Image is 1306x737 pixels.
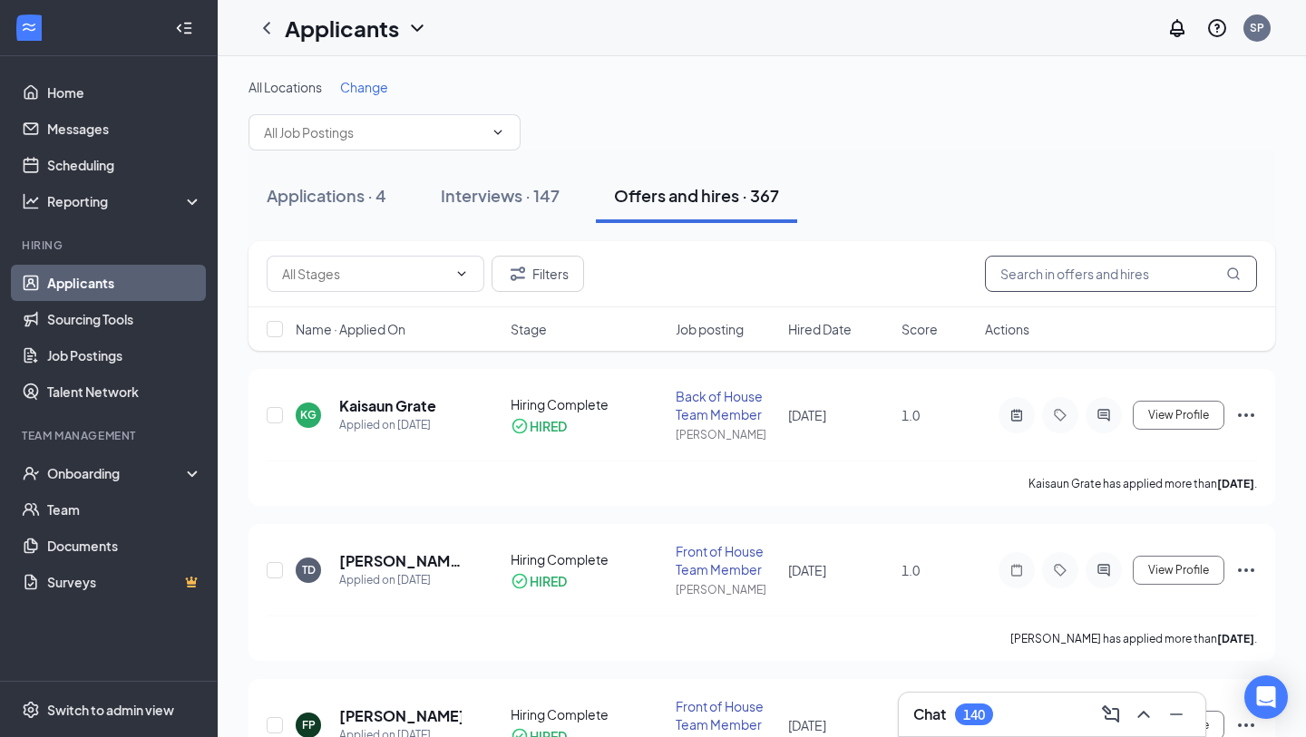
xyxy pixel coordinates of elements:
[788,562,826,578] span: [DATE]
[902,562,920,578] span: 1.0
[1217,477,1254,490] b: [DATE]
[22,192,40,210] svg: Analysis
[47,301,202,337] a: Sourcing Tools
[511,417,529,435] svg: CheckmarkCircle
[788,320,852,338] span: Hired Date
[47,265,202,301] a: Applicants
[47,192,203,210] div: Reporting
[1129,700,1158,729] button: ChevronUp
[530,572,567,590] div: HIRED
[676,582,778,597] div: [PERSON_NAME]
[1049,563,1071,577] svg: Tag
[1166,17,1188,39] svg: Notifications
[1100,703,1122,725] svg: ComposeMessage
[676,387,778,423] div: Back of House Team Member
[530,417,567,435] div: HIRED
[47,464,187,482] div: Onboarding
[267,184,386,207] div: Applications · 4
[22,464,40,482] svg: UserCheck
[47,74,202,111] a: Home
[47,701,174,719] div: Switch to admin view
[1206,17,1228,39] svg: QuestionInfo
[511,550,664,568] div: Hiring Complete
[1235,559,1257,581] svg: Ellipses
[511,705,664,723] div: Hiring Complete
[454,267,469,281] svg: ChevronDown
[985,256,1257,292] input: Search in offers and hires
[507,263,529,285] svg: Filter
[47,147,202,183] a: Scheduling
[676,542,778,578] div: Front of House Team Member
[1093,563,1115,577] svg: ActiveChat
[406,17,428,39] svg: ChevronDown
[1006,563,1028,577] svg: Note
[902,407,920,423] span: 1.0
[1049,408,1071,422] svg: Tag
[1226,267,1241,281] svg: MagnifyingGlass
[676,427,778,442] div: [PERSON_NAME]
[339,706,462,726] h5: [PERSON_NAME]
[282,264,447,284] input: All Stages
[175,19,193,37] svg: Collapse
[1006,408,1028,422] svg: ActiveNote
[249,79,322,95] span: All Locations
[1096,700,1126,729] button: ComposeMessage
[963,707,985,722] div: 140
[340,79,388,95] span: Change
[339,571,462,589] div: Applied on [DATE]
[1165,703,1187,725] svg: Minimize
[1148,409,1209,422] span: View Profile
[264,122,483,142] input: All Job Postings
[47,373,202,410] a: Talent Network
[441,184,560,207] div: Interviews · 147
[339,396,436,416] h5: Kaisaun Grate
[285,13,399,44] h1: Applicants
[339,551,462,571] h5: [PERSON_NAME] Day
[1093,408,1115,422] svg: ActiveChat
[1133,401,1224,430] button: View Profile
[20,18,38,36] svg: WorkstreamLogo
[1235,404,1257,426] svg: Ellipses
[676,697,778,733] div: Front of House Team Member
[339,416,436,434] div: Applied on [DATE]
[511,320,547,338] span: Stage
[47,564,202,600] a: SurveysCrown
[1133,556,1224,585] button: View Profile
[22,428,199,443] div: Team Management
[300,407,317,422] div: KG
[22,238,199,253] div: Hiring
[1133,703,1155,725] svg: ChevronUp
[1028,476,1257,491] p: Kaisaun Grate has applied more than .
[47,337,202,373] a: Job Postings
[1162,700,1191,729] button: Minimize
[985,320,1029,338] span: Actions
[1010,631,1257,646] p: [PERSON_NAME] has applied more than .
[491,125,505,140] svg: ChevronDown
[788,407,826,423] span: [DATE]
[302,562,316,577] div: TD
[614,184,779,207] div: Offers and hires · 367
[47,491,202,528] a: Team
[22,701,40,719] svg: Settings
[492,256,584,292] button: Filter Filters
[302,717,316,732] div: FP
[1148,564,1209,577] span: View Profile
[1217,632,1254,645] b: [DATE]
[913,704,946,724] h3: Chat
[296,320,405,338] span: Name · Applied On
[1250,20,1264,35] div: SP
[1244,675,1288,719] div: Open Intercom Messenger
[256,17,278,39] svg: ChevronLeft
[511,395,664,413] div: Hiring Complete
[902,320,938,338] span: Score
[511,572,529,590] svg: CheckmarkCircle
[1235,714,1257,736] svg: Ellipses
[47,528,202,564] a: Documents
[788,717,826,733] span: [DATE]
[47,111,202,147] a: Messages
[676,320,744,338] span: Job posting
